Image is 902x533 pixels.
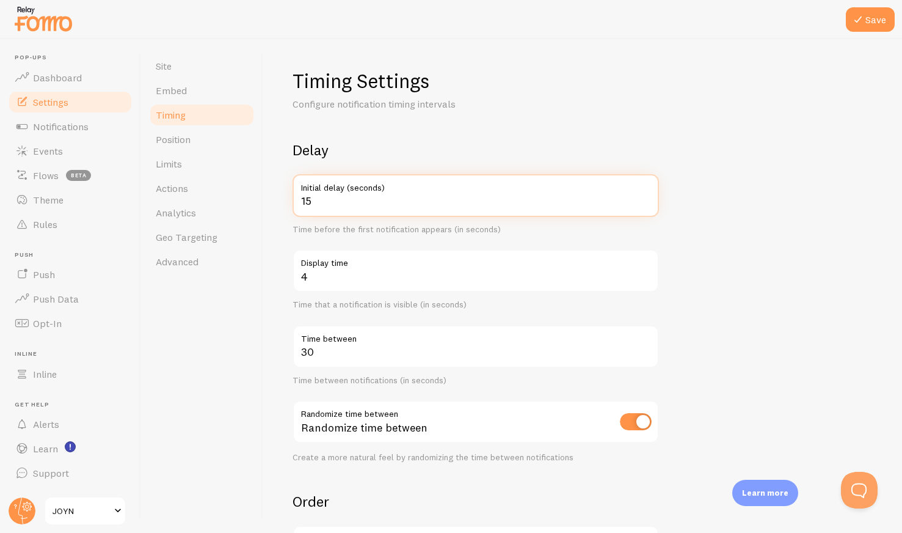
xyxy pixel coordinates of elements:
span: Analytics [156,207,196,219]
span: Pop-ups [15,54,133,62]
span: Flows [33,169,59,182]
span: Position [156,133,191,145]
a: Support [7,461,133,485]
span: Learn [33,443,58,455]
label: Initial delay (seconds) [293,174,659,195]
a: Learn [7,436,133,461]
a: Timing [148,103,255,127]
a: Settings [7,90,133,114]
a: Dashboard [7,65,133,90]
svg: <p>Watch New Feature Tutorials!</p> [65,441,76,452]
span: Actions [156,182,188,194]
label: Time between [293,325,659,346]
span: Site [156,60,172,72]
a: Notifications [7,114,133,139]
span: JOYN [53,504,111,518]
span: Theme [33,194,64,206]
iframe: Help Scout Beacon - Open [841,472,878,509]
h2: Order [293,492,659,511]
span: Limits [156,158,182,170]
label: Display time [293,249,659,270]
a: Flows beta [7,163,133,188]
span: Geo Targeting [156,231,217,243]
span: Events [33,145,63,157]
span: Timing [156,109,186,121]
a: Opt-In [7,311,133,336]
span: Advanced [156,255,198,268]
a: Site [148,54,255,78]
span: Alerts [33,418,59,430]
span: Inline [15,350,133,358]
span: Opt-In [33,317,62,329]
div: Create a more natural feel by randomizing the time between notifications [293,452,659,463]
a: Position [148,127,255,152]
span: Inline [33,368,57,380]
a: Theme [7,188,133,212]
a: Advanced [148,249,255,274]
div: Time before the first notification appears (in seconds) [293,224,659,235]
span: Dashboard [33,72,82,84]
span: Rules [33,218,57,230]
span: Settings [33,96,68,108]
a: JOYN [44,496,126,526]
a: Inline [7,362,133,386]
span: beta [66,170,91,181]
a: Push Data [7,287,133,311]
p: Configure notification timing intervals [293,97,586,111]
a: Actions [148,176,255,200]
a: Limits [148,152,255,176]
div: Time that a notification is visible (in seconds) [293,300,659,311]
a: Analytics [148,200,255,225]
span: Push [15,251,133,259]
p: Learn more [742,487,788,499]
span: Notifications [33,120,89,133]
div: Time between notifications (in seconds) [293,375,659,386]
a: Geo Targeting [148,225,255,249]
h2: Delay [293,141,659,160]
a: Events [7,139,133,163]
a: Rules [7,212,133,237]
a: Alerts [7,412,133,436]
h1: Timing Settings [293,68,659,94]
a: Push [7,262,133,287]
span: Support [33,467,69,479]
span: Push [33,268,55,281]
span: Embed [156,84,187,97]
span: Push Data [33,293,79,305]
div: Randomize time between [293,400,659,445]
span: Get Help [15,401,133,409]
div: Learn more [732,480,798,506]
img: fomo-relay-logo-orange.svg [13,3,74,34]
a: Embed [148,78,255,103]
